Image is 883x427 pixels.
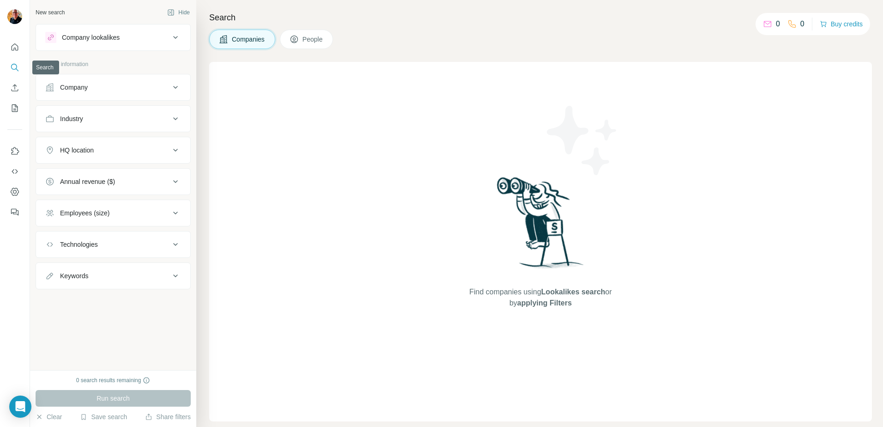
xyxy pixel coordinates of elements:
div: HQ location [60,146,94,155]
button: Industry [36,108,190,130]
span: Companies [232,35,266,44]
div: Company [60,83,88,92]
p: 0 [800,18,804,30]
button: Use Surfe API [7,163,22,180]
div: Employees (size) [60,208,109,218]
div: Keywords [60,271,88,281]
button: Company [36,76,190,98]
button: Enrich CSV [7,79,22,96]
span: People [302,35,324,44]
div: Industry [60,114,83,123]
p: Company information [36,60,191,68]
div: Company lookalikes [62,33,120,42]
button: Annual revenue ($) [36,171,190,193]
div: Annual revenue ($) [60,177,115,186]
button: Save search [80,412,127,421]
button: Keywords [36,265,190,287]
img: Surfe Illustration - Woman searching with binoculars [493,175,589,278]
button: Dashboard [7,183,22,200]
p: 0 [776,18,780,30]
h4: Search [209,11,872,24]
button: Use Surfe on LinkedIn [7,143,22,159]
div: 0 search results remaining [76,376,151,384]
button: Feedback [7,204,22,220]
button: Technologies [36,233,190,256]
button: Quick start [7,39,22,55]
button: Company lookalikes [36,26,190,49]
button: My lists [7,100,22,116]
button: Clear [36,412,62,421]
img: Surfe Illustration - Stars [541,99,624,182]
button: Search [7,59,22,76]
div: New search [36,8,65,17]
span: applying Filters [517,299,572,307]
span: Find companies using or by [466,287,614,309]
span: Lookalikes search [541,288,605,296]
img: Avatar [7,9,22,24]
button: Buy credits [820,18,863,30]
div: Technologies [60,240,98,249]
button: Share filters [145,412,191,421]
button: HQ location [36,139,190,161]
button: Employees (size) [36,202,190,224]
button: Hide [161,6,196,19]
div: Open Intercom Messenger [9,396,31,418]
